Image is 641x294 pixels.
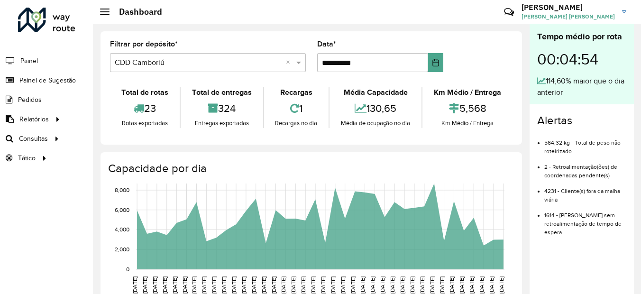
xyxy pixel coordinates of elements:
[266,98,327,119] div: 1
[425,119,510,128] div: Km Médio / Entrega
[115,207,129,213] text: 6,000
[132,276,138,294] text: [DATE]
[110,7,162,17] h2: Dashboard
[19,114,49,124] span: Relatórios
[221,276,227,294] text: [DATE]
[310,276,316,294] text: [DATE]
[191,276,197,294] text: [DATE]
[108,162,513,175] h4: Capacidade por dia
[317,38,336,50] label: Data
[266,87,327,98] div: Recargas
[350,276,356,294] text: [DATE]
[458,276,465,294] text: [DATE]
[266,119,327,128] div: Recargas no dia
[115,227,129,233] text: 4,000
[251,276,257,294] text: [DATE]
[439,276,445,294] text: [DATE]
[182,276,188,294] text: [DATE]
[183,119,261,128] div: Entregas exportadas
[112,98,177,119] div: 23
[18,95,42,105] span: Pedidos
[544,156,626,180] li: 2 - Retroalimentação(ões) de coordenadas pendente(s)
[419,276,425,294] text: [DATE]
[18,153,36,163] span: Tático
[19,134,48,144] span: Consultas
[478,276,485,294] text: [DATE]
[261,276,267,294] text: [DATE]
[425,98,510,119] div: 5,568
[300,276,306,294] text: [DATE]
[449,276,455,294] text: [DATE]
[183,87,261,98] div: Total de entregas
[369,276,375,294] text: [DATE]
[162,276,168,294] text: [DATE]
[211,276,217,294] text: [DATE]
[537,114,626,128] h4: Alertas
[290,276,296,294] text: [DATE]
[544,204,626,237] li: 1614 - [PERSON_NAME] sem retroalimentação de tempo de espera
[537,30,626,43] div: Tempo médio por rota
[201,276,207,294] text: [DATE]
[183,98,261,119] div: 324
[409,276,415,294] text: [DATE]
[286,57,294,68] span: Clear all
[379,276,385,294] text: [DATE]
[115,246,129,252] text: 2,000
[522,3,615,12] h3: [PERSON_NAME]
[280,276,286,294] text: [DATE]
[20,56,38,66] span: Painel
[19,75,76,85] span: Painel de Sugestão
[544,131,626,156] li: 564,32 kg - Total de peso não roteirizado
[340,276,346,294] text: [DATE]
[112,119,177,128] div: Rotas exportadas
[428,53,444,72] button: Choose Date
[544,180,626,204] li: 4231 - Cliente(s) fora da malha viária
[172,276,178,294] text: [DATE]
[537,43,626,75] div: 00:04:54
[110,38,178,50] label: Filtrar por depósito
[142,276,148,294] text: [DATE]
[320,276,326,294] text: [DATE]
[468,276,475,294] text: [DATE]
[537,75,626,98] div: 114,60% maior que o dia anterior
[399,276,405,294] text: [DATE]
[389,276,395,294] text: [DATE]
[359,276,366,294] text: [DATE]
[271,276,277,294] text: [DATE]
[332,87,419,98] div: Média Capacidade
[425,87,510,98] div: Km Médio / Entrega
[115,187,129,193] text: 8,000
[112,87,177,98] div: Total de rotas
[126,266,129,272] text: 0
[152,276,158,294] text: [DATE]
[231,276,237,294] text: [DATE]
[498,276,504,294] text: [DATE]
[488,276,494,294] text: [DATE]
[241,276,247,294] text: [DATE]
[332,119,419,128] div: Média de ocupação no dia
[429,276,435,294] text: [DATE]
[499,2,519,22] a: Contato Rápido
[522,12,615,21] span: [PERSON_NAME] [PERSON_NAME]
[330,276,336,294] text: [DATE]
[332,98,419,119] div: 130,65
